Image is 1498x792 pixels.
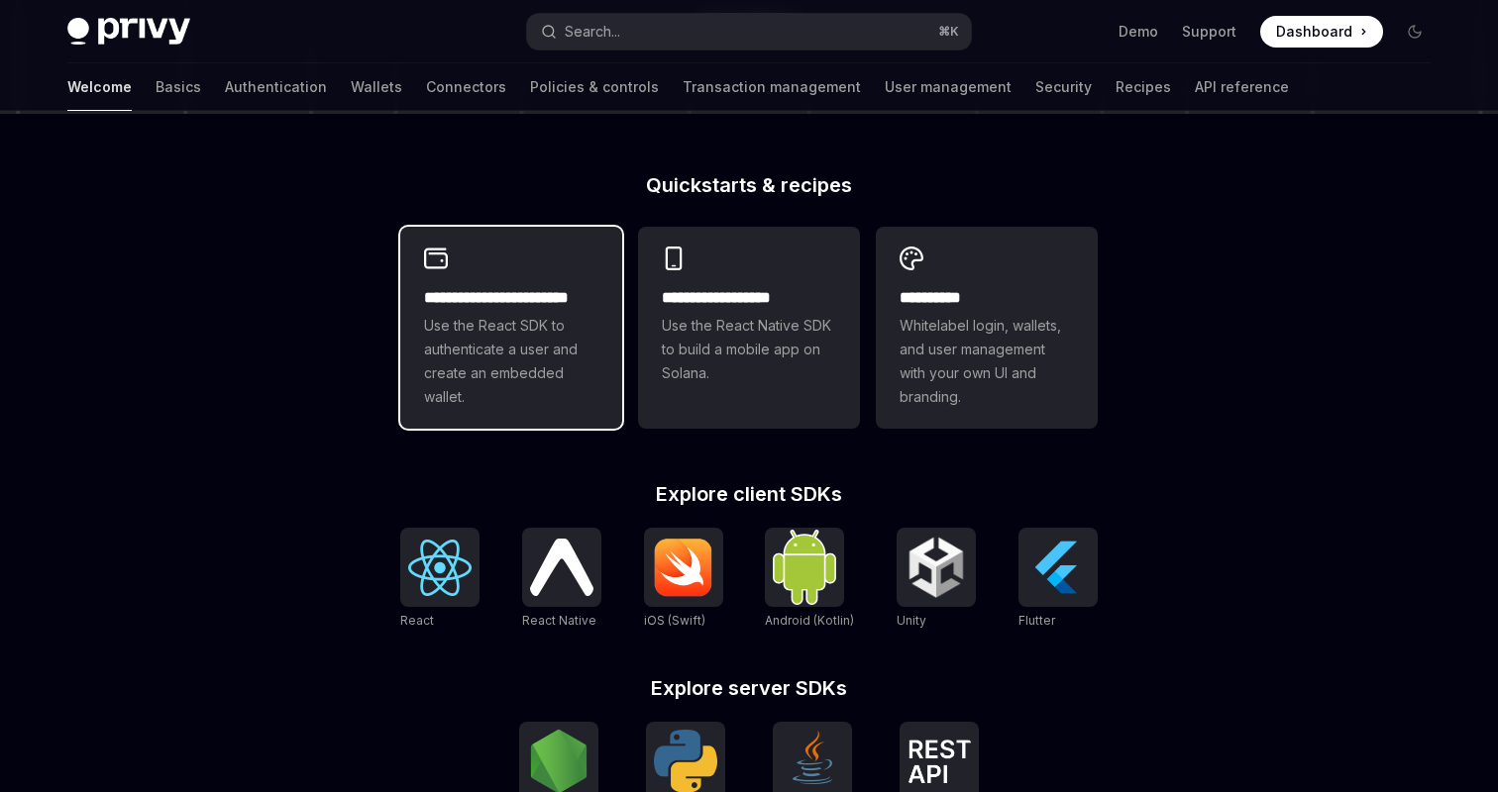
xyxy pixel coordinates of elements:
[527,14,971,49] button: Search...⌘K
[67,63,132,111] a: Welcome
[765,528,854,631] a: Android (Kotlin)Android (Kotlin)
[1119,22,1158,42] a: Demo
[938,24,959,40] span: ⌘ K
[1026,536,1090,599] img: Flutter
[351,63,402,111] a: Wallets
[644,613,705,628] span: iOS (Swift)
[644,528,723,631] a: iOS (Swift)iOS (Swift)
[225,63,327,111] a: Authentication
[897,528,976,631] a: UnityUnity
[400,528,480,631] a: ReactReact
[67,18,190,46] img: dark logo
[1116,63,1171,111] a: Recipes
[522,613,596,628] span: React Native
[400,613,434,628] span: React
[400,678,1098,698] h2: Explore server SDKs
[530,539,593,595] img: React Native
[638,227,860,429] a: **** **** **** ***Use the React Native SDK to build a mobile app on Solana.
[1399,16,1431,48] button: Toggle dark mode
[900,314,1074,409] span: Whitelabel login, wallets, and user management with your own UI and branding.
[1276,22,1352,42] span: Dashboard
[400,484,1098,504] h2: Explore client SDKs
[765,613,854,628] span: Android (Kotlin)
[773,530,836,604] img: Android (Kotlin)
[1035,63,1092,111] a: Security
[426,63,506,111] a: Connectors
[1195,63,1289,111] a: API reference
[522,528,601,631] a: React NativeReact Native
[876,227,1098,429] a: **** *****Whitelabel login, wallets, and user management with your own UI and branding.
[530,63,659,111] a: Policies & controls
[408,540,472,596] img: React
[1018,613,1055,628] span: Flutter
[565,20,620,44] div: Search...
[885,63,1012,111] a: User management
[1018,528,1098,631] a: FlutterFlutter
[652,538,715,597] img: iOS (Swift)
[1260,16,1383,48] a: Dashboard
[908,740,971,783] img: REST API
[1182,22,1236,42] a: Support
[897,613,926,628] span: Unity
[156,63,201,111] a: Basics
[662,314,836,385] span: Use the React Native SDK to build a mobile app on Solana.
[424,314,598,409] span: Use the React SDK to authenticate a user and create an embedded wallet.
[905,536,968,599] img: Unity
[400,175,1098,195] h2: Quickstarts & recipes
[683,63,861,111] a: Transaction management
